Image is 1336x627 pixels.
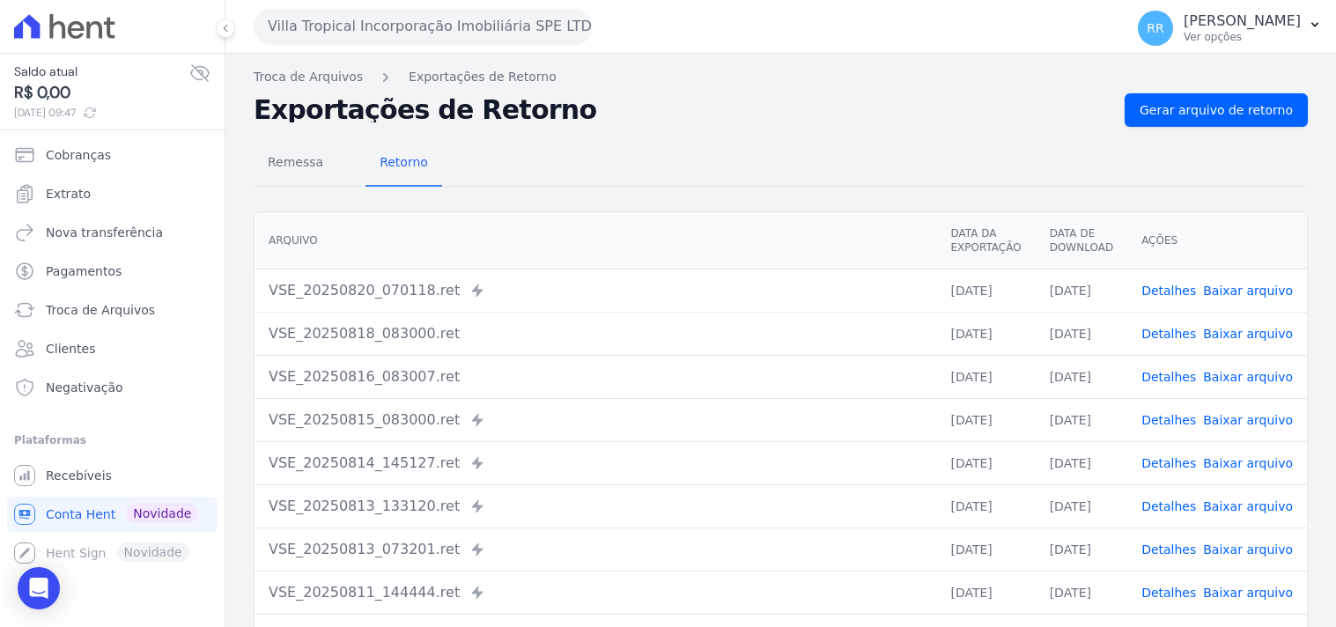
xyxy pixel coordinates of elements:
td: [DATE] [1036,355,1127,398]
div: VSE_20250813_073201.ret [269,539,922,560]
a: Baixar arquivo [1203,586,1293,600]
a: Baixar arquivo [1203,456,1293,470]
td: [DATE] [936,571,1035,614]
a: Pagamentos [7,254,218,289]
th: Ações [1127,212,1307,269]
a: Extrato [7,176,218,211]
span: Novidade [126,504,198,523]
span: Nova transferência [46,224,163,241]
td: [DATE] [1036,441,1127,484]
td: [DATE] [936,527,1035,571]
a: Detalhes [1141,456,1196,470]
div: VSE_20250813_133120.ret [269,496,922,517]
th: Data da Exportação [936,212,1035,269]
a: Detalhes [1141,370,1196,384]
span: Cobranças [46,146,111,164]
td: [DATE] [1036,398,1127,441]
a: Detalhes [1141,542,1196,557]
h2: Exportações de Retorno [254,98,1111,122]
div: Plataformas [14,430,210,451]
span: Extrato [46,185,91,203]
span: [DATE] 09:47 [14,105,189,121]
div: VSE_20250818_083000.ret [269,323,922,344]
a: Gerar arquivo de retorno [1125,93,1308,127]
a: Exportações de Retorno [409,68,557,86]
div: VSE_20250816_083007.ret [269,366,922,387]
span: Pagamentos [46,262,122,280]
a: Baixar arquivo [1203,413,1293,427]
span: Negativação [46,379,123,396]
a: Troca de Arquivos [254,68,363,86]
td: [DATE] [936,269,1035,312]
div: VSE_20250815_083000.ret [269,409,922,431]
button: Villa Tropical Incorporação Imobiliária SPE LTDA [254,9,592,44]
th: Data de Download [1036,212,1127,269]
td: [DATE] [1036,269,1127,312]
a: Retorno [365,141,442,187]
td: [DATE] [1036,571,1127,614]
button: RR [PERSON_NAME] Ver opções [1124,4,1336,53]
a: Detalhes [1141,284,1196,298]
a: Conta Hent Novidade [7,497,218,532]
td: [DATE] [936,398,1035,441]
td: [DATE] [1036,527,1127,571]
a: Troca de Arquivos [7,292,218,328]
a: Clientes [7,331,218,366]
a: Detalhes [1141,499,1196,513]
a: Remessa [254,141,337,187]
span: R$ 0,00 [14,81,189,105]
td: [DATE] [1036,312,1127,355]
span: Clientes [46,340,95,358]
a: Baixar arquivo [1203,284,1293,298]
a: Baixar arquivo [1203,370,1293,384]
span: RR [1147,22,1163,34]
div: VSE_20250820_070118.ret [269,280,922,301]
div: VSE_20250814_145127.ret [269,453,922,474]
nav: Sidebar [14,137,210,571]
p: Ver opções [1184,30,1301,44]
a: Cobranças [7,137,218,173]
span: Remessa [257,144,334,180]
a: Detalhes [1141,413,1196,427]
td: [DATE] [936,355,1035,398]
span: Gerar arquivo de retorno [1140,101,1293,119]
th: Arquivo [255,212,936,269]
div: VSE_20250811_144444.ret [269,582,922,603]
span: Conta Hent [46,505,115,523]
span: Saldo atual [14,63,189,81]
p: [PERSON_NAME] [1184,12,1301,30]
a: Negativação [7,370,218,405]
td: [DATE] [936,484,1035,527]
a: Baixar arquivo [1203,327,1293,341]
a: Nova transferência [7,215,218,250]
td: [DATE] [936,441,1035,484]
span: Troca de Arquivos [46,301,155,319]
nav: Breadcrumb [254,68,1308,86]
div: Open Intercom Messenger [18,567,60,609]
a: Baixar arquivo [1203,499,1293,513]
td: [DATE] [936,312,1035,355]
a: Detalhes [1141,586,1196,600]
a: Recebíveis [7,458,218,493]
a: Detalhes [1141,327,1196,341]
td: [DATE] [1036,484,1127,527]
span: Recebíveis [46,467,112,484]
a: Baixar arquivo [1203,542,1293,557]
span: Retorno [369,144,439,180]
